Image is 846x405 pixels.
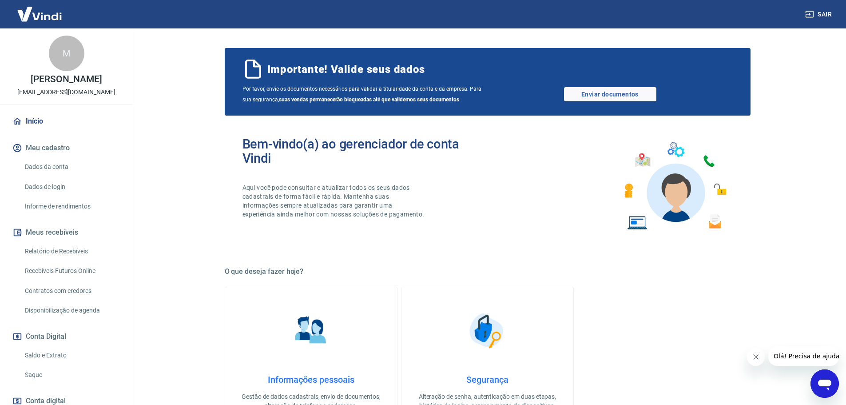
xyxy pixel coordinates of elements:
iframe: Fechar mensagem [747,348,765,366]
a: Disponibilização de agenda [21,301,122,320]
iframe: Mensagem da empresa [768,346,839,366]
button: Conta Digital [11,327,122,346]
a: Contratos com credores [21,282,122,300]
a: Saldo e Extrato [21,346,122,365]
a: Relatório de Recebíveis [21,242,122,261]
img: Imagem de um avatar masculino com diversos icones exemplificando as funcionalidades do gerenciado... [616,137,733,235]
span: Importante! Valide seus dados [267,62,425,76]
button: Meu cadastro [11,138,122,158]
a: Dados de login [21,178,122,196]
span: Por favor, envie os documentos necessários para validar a titularidade da conta e da empresa. Par... [242,84,488,105]
a: Informe de rendimentos [21,197,122,216]
img: Segurança [465,309,509,353]
button: Sair [803,6,835,23]
iframe: Botão para abrir a janela de mensagens [810,369,839,398]
a: Início [11,112,122,131]
a: Recebíveis Futuros Online [21,262,122,280]
p: [PERSON_NAME] [31,75,102,84]
a: Dados da conta [21,158,122,176]
b: suas vendas permanecerão bloqueadas até que validemos seus documentos [279,96,459,103]
p: Aqui você pode consultar e atualizar todos os seus dados cadastrais de forma fácil e rápida. Mant... [242,183,426,219]
a: Saque [21,366,122,384]
a: Enviar documentos [564,87,656,101]
button: Meus recebíveis [11,223,122,242]
div: M [49,36,84,71]
img: Vindi [11,0,68,28]
h4: Segurança [416,374,559,385]
p: [EMAIL_ADDRESS][DOMAIN_NAME] [17,88,115,97]
img: Informações pessoais [289,309,333,353]
span: Olá! Precisa de ajuda? [5,6,75,13]
h4: Informações pessoais [239,374,383,385]
h5: O que deseja fazer hoje? [225,267,751,276]
h2: Bem-vindo(a) ao gerenciador de conta Vindi [242,137,488,165]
